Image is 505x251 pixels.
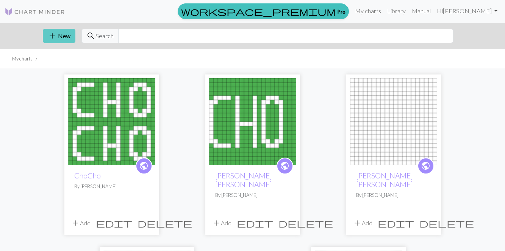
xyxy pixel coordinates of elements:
[352,3,384,19] a: My charts
[350,216,375,230] button: Add
[421,158,430,174] i: public
[280,160,289,172] span: public
[139,160,149,172] span: public
[384,3,409,19] a: Library
[74,183,149,190] p: By [PERSON_NAME]
[350,78,437,165] img: Cho Cho
[178,3,349,19] a: Pro
[215,171,272,189] a: [PERSON_NAME] [PERSON_NAME]
[409,3,434,19] a: Manual
[350,117,437,124] a: Cho Cho
[68,216,93,230] button: Add
[434,3,500,19] a: Hi[PERSON_NAME]
[138,218,192,228] span: delete
[278,218,333,228] span: delete
[378,218,414,228] span: edit
[12,55,33,62] li: My charts
[237,218,273,228] i: Edit
[71,218,80,228] span: add
[417,216,477,230] button: Delete
[136,158,152,174] a: public
[375,216,417,230] button: Edit
[95,31,114,40] span: Search
[135,216,195,230] button: Delete
[48,31,57,41] span: add
[215,192,290,199] p: By [PERSON_NAME]
[68,78,155,165] img: ChoCho
[280,158,289,174] i: public
[93,216,135,230] button: Edit
[43,29,75,43] button: New
[96,218,132,228] i: Edit
[139,158,149,174] i: public
[277,158,293,174] a: public
[419,218,474,228] span: delete
[356,171,413,189] a: [PERSON_NAME] [PERSON_NAME]
[237,218,273,228] span: edit
[68,117,155,124] a: ChoCho
[353,218,362,228] span: add
[86,31,95,41] span: search
[74,171,101,180] a: ChoCho
[421,160,430,172] span: public
[417,158,434,174] a: public
[5,7,65,16] img: Logo
[234,216,276,230] button: Edit
[209,117,296,124] a: Cho Cho
[96,218,132,228] span: edit
[209,78,296,165] img: Cho Cho
[209,216,234,230] button: Add
[378,218,414,228] i: Edit
[181,6,336,17] span: workspace_premium
[276,216,336,230] button: Delete
[212,218,221,228] span: add
[356,192,431,199] p: By [PERSON_NAME]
